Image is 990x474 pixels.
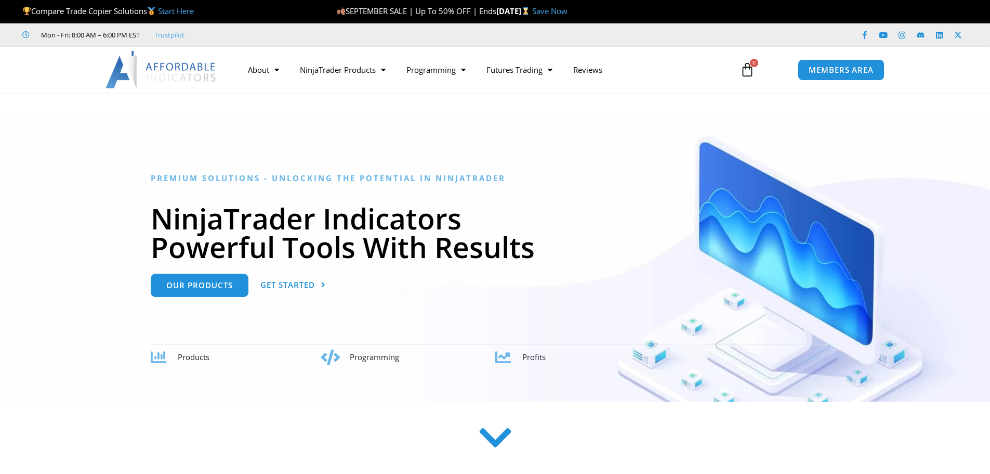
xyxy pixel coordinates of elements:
[476,58,563,82] a: Futures Trading
[158,6,194,16] a: Start Here
[522,7,530,15] img: ⌛
[798,59,885,81] a: MEMBERS AREA
[750,59,758,67] span: 0
[23,7,31,15] img: 🏆
[337,6,496,16] span: SEPTEMBER SALE | Up To 50% OFF | Ends
[522,352,546,362] span: Profits
[532,6,567,16] a: Save Now
[396,58,476,82] a: Programming
[289,58,396,82] a: NinjaTrader Products
[154,29,184,41] a: Trustpilot
[38,29,140,41] span: Mon - Fri: 8:00 AM – 6:00 PM EST
[809,66,874,74] span: MEMBERS AREA
[350,352,399,362] span: Programming
[151,173,839,183] h6: Premium Solutions - Unlocking the Potential in NinjaTrader
[105,51,217,88] img: LogoAI | Affordable Indicators – NinjaTrader
[148,7,155,15] img: 🥇
[237,58,728,82] nav: Menu
[166,281,233,289] span: Our Products
[22,6,194,16] span: Compare Trade Copier Solutions
[260,274,326,297] a: Get Started
[178,352,209,362] span: Products
[260,281,315,289] span: Get Started
[151,274,248,297] a: Our Products
[563,58,613,82] a: Reviews
[496,6,532,16] strong: [DATE]
[237,58,289,82] a: About
[151,204,839,261] h1: NinjaTrader Indicators Powerful Tools With Results
[337,7,345,15] img: 🍂
[724,55,770,85] a: 0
